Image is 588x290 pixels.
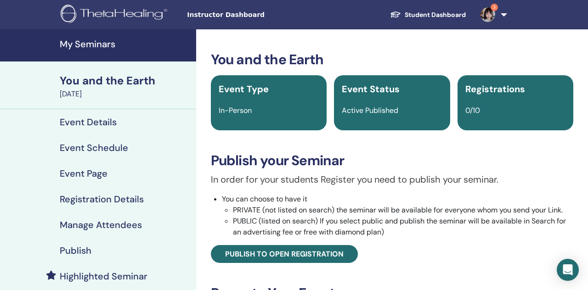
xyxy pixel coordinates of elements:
span: Publish to open registration [225,249,344,259]
li: PUBLIC (listed on search) If you select public and publish the seminar will be available in Searc... [233,216,573,238]
h3: Publish your Seminar [211,152,573,169]
h4: My Seminars [60,39,191,50]
a: Publish to open registration [211,245,358,263]
h4: Event Schedule [60,142,128,153]
a: You and the Earth[DATE] [54,73,196,100]
span: Active Published [342,106,398,115]
li: PRIVATE (not listed on search) the seminar will be available for everyone whom you send your Link. [233,205,573,216]
span: 3 [491,4,498,11]
h4: Registration Details [60,194,144,205]
h4: Event Details [60,117,117,128]
div: You and the Earth [60,73,191,89]
div: Open Intercom Messenger [557,259,579,281]
h4: Highlighted Seminar [60,271,147,282]
div: [DATE] [60,89,191,100]
span: Registrations [465,83,525,95]
span: Event Status [342,83,400,95]
span: 0/10 [465,106,480,115]
li: You can choose to have it [222,194,573,238]
h4: Manage Attendees [60,219,142,230]
h4: Event Page [60,168,107,179]
span: Event Type [219,83,269,95]
span: Instructor Dashboard [187,10,325,20]
img: default.jpg [481,7,495,22]
a: Student Dashboard [383,6,473,23]
img: graduation-cap-white.svg [390,11,401,18]
span: In-Person [219,106,252,115]
h4: Publish [60,245,91,256]
h3: You and the Earth [211,51,573,68]
img: logo.png [61,5,170,25]
p: In order for your students Register you need to publish your seminar. [211,173,573,186]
